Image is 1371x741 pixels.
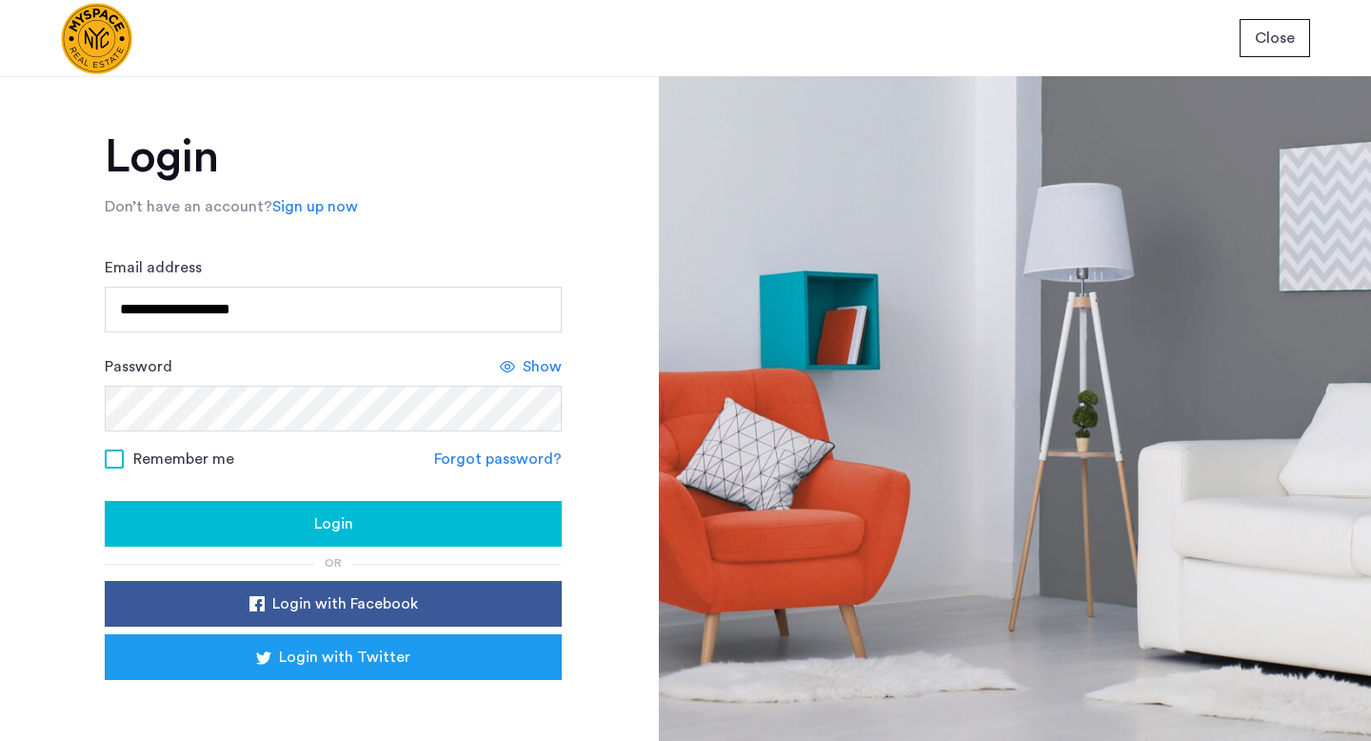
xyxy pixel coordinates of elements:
[434,448,562,471] a: Forgot password?
[325,557,342,569] span: or
[105,256,202,279] label: Email address
[133,448,234,471] span: Remember me
[314,512,353,535] span: Login
[105,355,172,378] label: Password
[1240,19,1310,57] button: button
[523,355,562,378] span: Show
[272,592,418,615] span: Login with Facebook
[105,634,562,680] button: button
[133,686,533,728] iframe: Sign in with Google Button
[105,501,562,547] button: button
[105,199,272,214] span: Don’t have an account?
[272,195,358,218] a: Sign up now
[105,581,562,627] button: button
[61,3,132,74] img: logo
[279,646,410,669] span: Login with Twitter
[1255,27,1295,50] span: Close
[105,134,562,180] h1: Login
